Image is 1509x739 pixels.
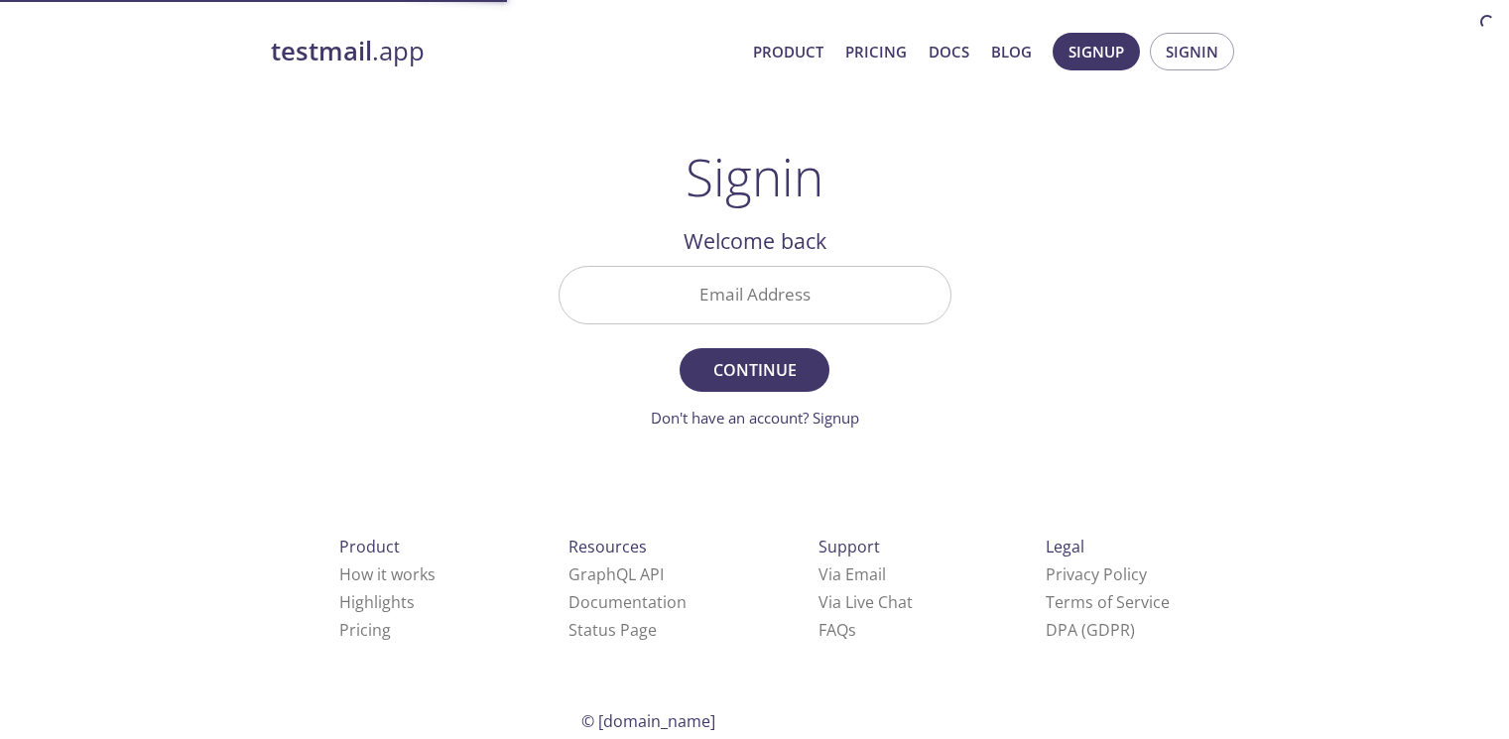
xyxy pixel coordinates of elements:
[339,536,400,557] span: Product
[818,563,886,585] a: Via Email
[753,39,823,64] a: Product
[271,34,372,68] strong: testmail
[845,39,907,64] a: Pricing
[701,356,807,384] span: Continue
[339,619,391,641] a: Pricing
[818,536,880,557] span: Support
[1166,39,1218,64] span: Signin
[1046,591,1170,613] a: Terms of Service
[1046,563,1147,585] a: Privacy Policy
[1046,619,1135,641] a: DPA (GDPR)
[581,710,715,732] span: © [DOMAIN_NAME]
[1069,39,1124,64] span: Signup
[848,619,856,641] span: s
[991,39,1032,64] a: Blog
[568,563,664,585] a: GraphQL API
[271,35,737,68] a: testmail.app
[1150,33,1234,70] button: Signin
[1046,536,1084,557] span: Legal
[818,591,913,613] a: Via Live Chat
[559,224,951,258] h2: Welcome back
[1053,33,1140,70] button: Signup
[339,591,415,613] a: Highlights
[686,147,823,206] h1: Signin
[651,408,859,428] a: Don't have an account? Signup
[929,39,969,64] a: Docs
[568,591,687,613] a: Documentation
[339,563,436,585] a: How it works
[680,348,828,392] button: Continue
[818,619,856,641] a: FAQ
[568,619,657,641] a: Status Page
[568,536,647,557] span: Resources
